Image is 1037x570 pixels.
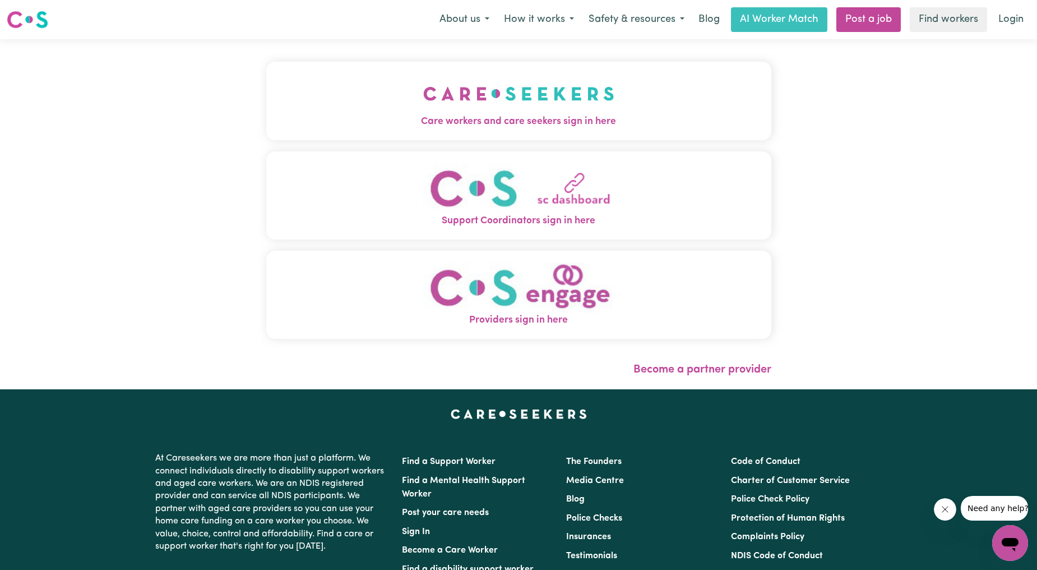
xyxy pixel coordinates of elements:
[497,8,581,31] button: How it works
[581,8,692,31] button: Safety & resources
[402,508,489,517] a: Post your care needs
[934,498,956,521] iframe: Close message
[266,313,771,328] span: Providers sign in here
[961,496,1028,521] iframe: Message from company
[566,495,585,504] a: Blog
[7,10,48,30] img: Careseekers logo
[155,448,388,557] p: At Careseekers we are more than just a platform. We connect individuals directly to disability su...
[992,525,1028,561] iframe: Button to launch messaging window
[910,7,987,32] a: Find workers
[432,8,497,31] button: About us
[266,114,771,129] span: Care workers and care seekers sign in here
[566,551,617,560] a: Testimonials
[731,457,800,466] a: Code of Conduct
[566,457,622,466] a: The Founders
[731,476,850,485] a: Charter of Customer Service
[566,514,622,523] a: Police Checks
[266,151,771,240] button: Support Coordinators sign in here
[266,62,771,140] button: Care workers and care seekers sign in here
[402,527,430,536] a: Sign In
[692,7,726,32] a: Blog
[992,7,1030,32] a: Login
[566,476,624,485] a: Media Centre
[451,410,587,419] a: Careseekers home page
[633,364,771,375] a: Become a partner provider
[731,532,804,541] a: Complaints Policy
[7,8,68,17] span: Need any help?
[7,7,48,33] a: Careseekers logo
[266,214,771,228] span: Support Coordinators sign in here
[731,495,809,504] a: Police Check Policy
[402,457,496,466] a: Find a Support Worker
[731,551,823,560] a: NDIS Code of Conduct
[731,514,845,523] a: Protection of Human Rights
[566,532,611,541] a: Insurances
[402,546,498,555] a: Become a Care Worker
[402,476,525,499] a: Find a Mental Health Support Worker
[731,7,827,32] a: AI Worker Match
[266,251,771,339] button: Providers sign in here
[836,7,901,32] a: Post a job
